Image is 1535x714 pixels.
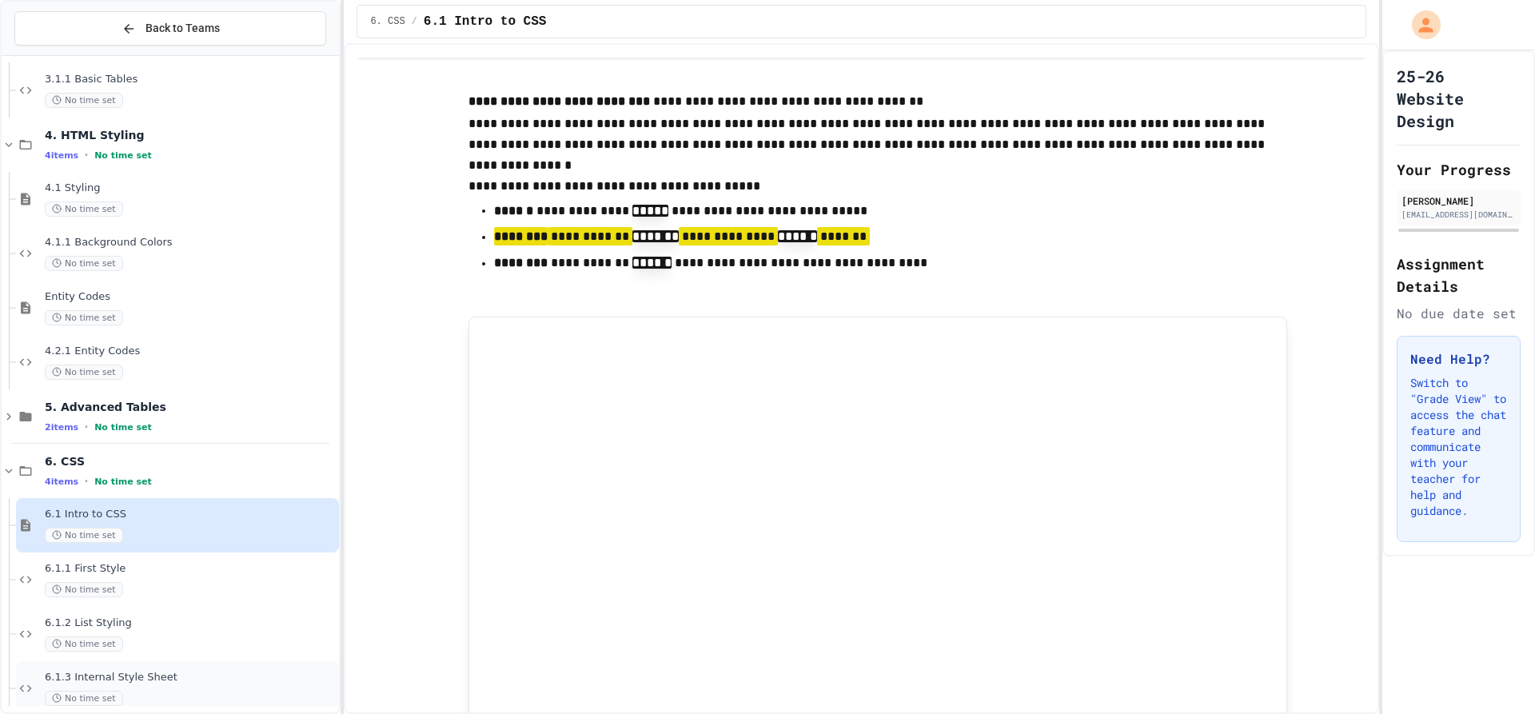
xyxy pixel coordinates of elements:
[1410,349,1507,369] h3: Need Help?
[45,256,123,271] span: No time set
[45,150,78,161] span: 4 items
[45,400,336,414] span: 5. Advanced Tables
[45,562,336,576] span: 6.1.1 First Style
[1397,253,1521,297] h2: Assignment Details
[45,671,336,684] span: 6.1.3 Internal Style Sheet
[45,93,123,108] span: No time set
[45,636,123,652] span: No time set
[45,345,336,358] span: 4.2.1 Entity Codes
[45,73,336,86] span: 3.1.1 Basic Tables
[370,15,405,28] span: 6. CSS
[45,582,123,597] span: No time set
[1395,6,1445,43] div: My Account
[45,508,336,521] span: 6.1 Intro to CSS
[94,422,152,433] span: No time set
[1401,209,1516,221] div: [EMAIL_ADDRESS][DOMAIN_NAME]
[45,236,336,249] span: 4.1.1 Background Colors
[94,150,152,161] span: No time set
[45,528,123,543] span: No time set
[85,475,88,488] span: •
[146,20,220,37] span: Back to Teams
[1397,65,1521,132] h1: 25-26 Website Design
[45,201,123,217] span: No time set
[1410,375,1507,519] p: Switch to "Grade View" to access the chat feature and communicate with your teacher for help and ...
[45,128,336,142] span: 4. HTML Styling
[424,12,547,31] span: 6.1 Intro to CSS
[85,149,88,162] span: •
[1401,193,1516,208] div: [PERSON_NAME]
[45,616,336,630] span: 6.1.2 List Styling
[14,11,326,46] button: Back to Teams
[45,422,78,433] span: 2 items
[45,454,336,469] span: 6. CSS
[45,691,123,706] span: No time set
[1397,304,1521,323] div: No due date set
[45,365,123,380] span: No time set
[94,477,152,487] span: No time set
[45,181,336,195] span: 4.1 Styling
[1397,158,1521,181] h2: Your Progress
[85,421,88,433] span: •
[45,310,123,325] span: No time set
[412,15,417,28] span: /
[45,477,78,487] span: 4 items
[45,290,336,304] span: Entity Codes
